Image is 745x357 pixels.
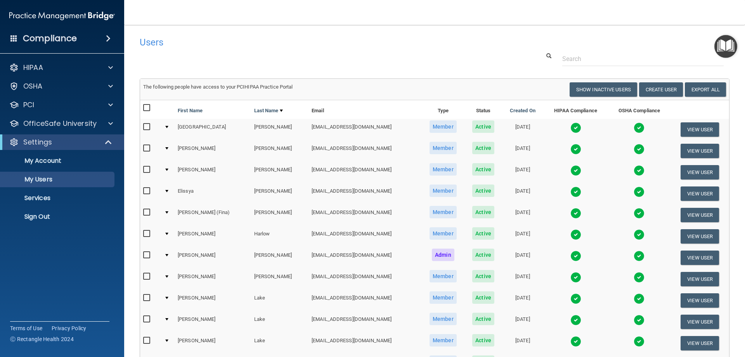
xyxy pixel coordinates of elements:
[714,35,737,58] button: Open Resource Center
[570,82,637,97] button: Show Inactive Users
[502,290,543,311] td: [DATE]
[502,162,543,183] td: [DATE]
[23,100,34,110] p: PCI
[9,119,113,128] a: OfficeSafe University
[681,229,719,244] button: View User
[251,247,308,268] td: [PERSON_NAME]
[681,336,719,350] button: View User
[251,333,308,354] td: Lake
[570,315,581,326] img: tick.e7d51cea.svg
[634,293,645,304] img: tick.e7d51cea.svg
[308,100,421,119] th: Email
[685,82,726,97] a: Export All
[175,311,251,333] td: [PERSON_NAME]
[634,144,645,155] img: tick.e7d51cea.svg
[430,185,457,197] span: Member
[308,290,421,311] td: [EMAIL_ADDRESS][DOMAIN_NAME]
[251,311,308,333] td: Lake
[251,183,308,204] td: [PERSON_NAME]
[611,302,736,333] iframe: Drift Widget Chat Controller
[681,251,719,265] button: View User
[5,176,111,183] p: My Users
[308,226,421,247] td: [EMAIL_ADDRESS][DOMAIN_NAME]
[502,140,543,162] td: [DATE]
[251,226,308,247] td: Harlow
[502,333,543,354] td: [DATE]
[472,227,494,240] span: Active
[5,194,111,202] p: Services
[570,144,581,155] img: tick.e7d51cea.svg
[562,52,724,66] input: Search
[430,313,457,325] span: Member
[502,183,543,204] td: [DATE]
[421,100,465,119] th: Type
[9,82,113,91] a: OSHA
[465,100,502,119] th: Status
[308,140,421,162] td: [EMAIL_ADDRESS][DOMAIN_NAME]
[472,120,494,133] span: Active
[502,204,543,226] td: [DATE]
[681,165,719,179] button: View User
[23,138,52,147] p: Settings
[570,293,581,304] img: tick.e7d51cea.svg
[430,120,457,133] span: Member
[5,157,111,165] p: My Account
[251,162,308,183] td: [PERSON_NAME]
[570,208,581,219] img: tick.e7d51cea.svg
[681,186,719,201] button: View User
[432,249,454,261] span: Admin
[175,290,251,311] td: [PERSON_NAME]
[634,186,645,197] img: tick.e7d51cea.svg
[430,334,457,347] span: Member
[634,336,645,347] img: tick.e7d51cea.svg
[634,165,645,176] img: tick.e7d51cea.svg
[472,291,494,304] span: Active
[634,122,645,133] img: tick.e7d51cea.svg
[472,334,494,347] span: Active
[634,272,645,283] img: tick.e7d51cea.svg
[308,333,421,354] td: [EMAIL_ADDRESS][DOMAIN_NAME]
[430,291,457,304] span: Member
[140,37,479,47] h4: Users
[23,63,43,72] p: HIPAA
[681,293,719,308] button: View User
[502,226,543,247] td: [DATE]
[308,162,421,183] td: [EMAIL_ADDRESS][DOMAIN_NAME]
[430,206,457,218] span: Member
[308,183,421,204] td: [EMAIL_ADDRESS][DOMAIN_NAME]
[175,162,251,183] td: [PERSON_NAME]
[634,229,645,240] img: tick.e7d51cea.svg
[178,106,203,115] a: First Name
[251,204,308,226] td: [PERSON_NAME]
[175,140,251,162] td: [PERSON_NAME]
[251,290,308,311] td: Lake
[472,163,494,176] span: Active
[23,82,43,91] p: OSHA
[472,270,494,282] span: Active
[502,247,543,268] td: [DATE]
[9,138,113,147] a: Settings
[251,119,308,140] td: [PERSON_NAME]
[308,119,421,140] td: [EMAIL_ADDRESS][DOMAIN_NAME]
[52,324,87,332] a: Privacy Policy
[634,208,645,219] img: tick.e7d51cea.svg
[681,208,719,222] button: View User
[570,165,581,176] img: tick.e7d51cea.svg
[175,183,251,204] td: Elissya
[570,122,581,133] img: tick.e7d51cea.svg
[175,226,251,247] td: [PERSON_NAME]
[502,268,543,290] td: [DATE]
[9,8,115,24] img: PMB logo
[570,336,581,347] img: tick.e7d51cea.svg
[570,186,581,197] img: tick.e7d51cea.svg
[251,268,308,290] td: [PERSON_NAME]
[472,206,494,218] span: Active
[570,272,581,283] img: tick.e7d51cea.svg
[681,272,719,286] button: View User
[430,227,457,240] span: Member
[639,82,683,97] button: Create User
[143,84,293,90] span: The following people have access to your PCIHIPAA Practice Portal
[251,140,308,162] td: [PERSON_NAME]
[544,100,608,119] th: HIPAA Compliance
[10,324,42,332] a: Terms of Use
